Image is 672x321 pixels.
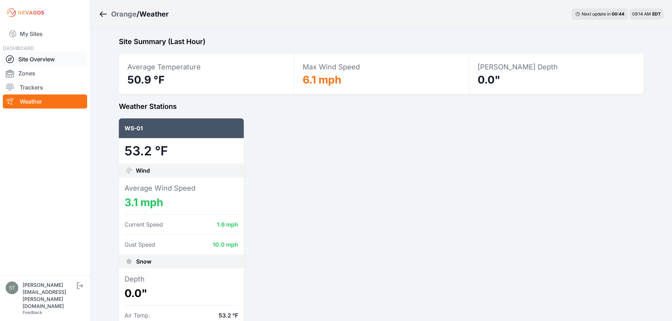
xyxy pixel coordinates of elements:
[125,144,238,158] dd: 53.2 °F
[99,5,169,23] nav: Breadcrumb
[303,63,360,71] span: Max Wind Speed
[136,166,150,175] span: Wind
[125,240,155,249] dt: Gust Speed
[125,196,238,209] dd: 3.1 mph
[127,73,165,86] span: 50.9 °F
[632,11,651,17] span: 09:14 AM
[3,94,87,109] a: Weather
[213,240,238,249] dd: 10.0 mph
[119,37,644,47] h2: Site Summary (Last Hour)
[127,63,201,71] span: Average Temperature
[119,101,644,111] h2: Weather Stations
[219,311,238,320] dd: 53.2 °F
[3,25,87,42] a: My Sites
[125,183,238,193] dt: Average Wind Speed
[303,73,341,86] span: 6.1 mph
[612,11,624,17] div: 00 : 44
[111,9,137,19] a: Orange
[6,282,18,294] img: steven.martineau@greenskies.com
[139,9,169,19] h3: Weather
[3,66,87,80] a: Zones
[125,311,150,320] dt: Air Temp.
[119,118,244,138] div: WS-01
[137,9,139,19] span: /
[125,287,238,300] dd: 0.0"
[3,45,34,51] span: DASHBOARD
[125,274,238,284] dt: Depth
[217,220,238,229] dd: 1.6 mph
[6,7,45,18] img: Nevados
[3,80,87,94] a: Trackers
[3,52,87,66] a: Site Overview
[478,63,558,71] span: [PERSON_NAME] Depth
[478,73,501,86] span: 0.0"
[582,11,611,17] span: Next update in
[125,220,163,229] dt: Current Speed
[136,257,151,266] span: Snow
[23,282,75,310] div: [PERSON_NAME][EMAIL_ADDRESS][PERSON_NAME][DOMAIN_NAME]
[23,310,42,315] a: Feedback
[652,11,661,17] span: EDT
